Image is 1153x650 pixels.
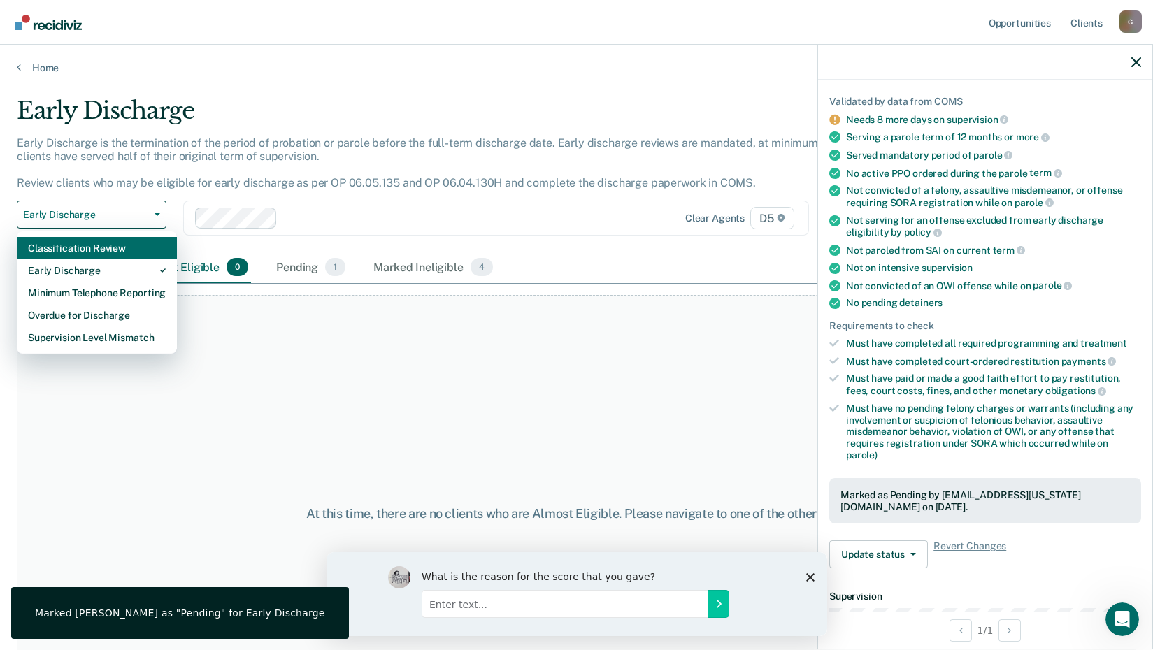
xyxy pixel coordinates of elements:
[829,96,1141,108] div: Validated by data from COMS
[750,207,794,229] span: D5
[899,297,943,308] span: detainers
[23,209,149,221] span: Early Discharge
[922,262,973,273] span: supervision
[973,150,1012,161] span: parole
[1033,280,1072,291] span: parole
[327,552,827,636] iframe: Survey by Kim from Recidiviz
[846,297,1141,309] div: No pending
[297,506,857,521] div: At this time, there are no clients who are Almost Eligible. Please navigate to one of the other t...
[28,259,166,282] div: Early Discharge
[28,304,166,326] div: Overdue for Discharge
[227,258,248,276] span: 0
[829,591,1141,602] dt: Supervision
[846,449,878,461] span: parole)
[846,403,1141,461] div: Must have no pending felony charges or warrants (including any involvement or suspicion of feloni...
[273,252,348,283] div: Pending
[1080,338,1127,349] span: treatment
[28,282,166,304] div: Minimum Telephone Reporting
[950,619,972,642] button: Previous Opportunity
[1045,385,1106,396] span: obligations
[1016,131,1050,143] span: more
[840,489,1130,513] div: Marked as Pending by [EMAIL_ADDRESS][US_STATE][DOMAIN_NAME] on [DATE].
[846,131,1141,143] div: Serving a parole term of 12 months or
[829,540,928,568] button: Update status
[1119,10,1142,33] div: G
[818,612,1152,649] div: 1 / 1
[1061,356,1117,367] span: payments
[933,540,1006,568] span: Revert Changes
[904,226,942,238] span: policy
[28,237,166,259] div: Classification Review
[846,215,1141,238] div: Not serving for an offense excluded from early discharge eligibility by
[829,320,1141,332] div: Requirements to check
[846,262,1141,274] div: Not on intensive
[846,355,1141,368] div: Must have completed court-ordered restitution
[15,15,82,30] img: Recidiviz
[998,619,1021,642] button: Next Opportunity
[846,113,1141,126] div: Needs 8 more days on supervision
[17,96,882,136] div: Early Discharge
[28,326,166,349] div: Supervision Level Mismatch
[993,245,1025,256] span: term
[35,607,325,619] div: Marked [PERSON_NAME] as "Pending" for Early Discharge
[1119,10,1142,33] button: Profile dropdown button
[325,258,345,276] span: 1
[471,258,493,276] span: 4
[685,212,745,224] div: Clear agents
[138,252,251,283] div: Almost Eligible
[17,136,848,190] p: Early Discharge is the termination of the period of probation or parole before the full-term disc...
[1015,197,1054,208] span: parole
[1105,602,1139,636] iframe: Intercom live chat
[371,252,496,283] div: Marked Ineligible
[1029,167,1061,178] span: term
[846,149,1141,161] div: Served mandatory period of
[17,62,1136,74] a: Home
[846,338,1141,349] div: Must have completed all required programming and
[846,244,1141,257] div: Not paroled from SAI on current
[846,185,1141,208] div: Not convicted of a felony, assaultive misdemeanor, or offense requiring SORA registration while on
[846,167,1141,180] div: No active PPO ordered during the parole
[846,373,1141,396] div: Must have paid or made a good faith effort to pay restitution, fees, court costs, fines, and othe...
[846,280,1141,292] div: Not convicted of an OWI offense while on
